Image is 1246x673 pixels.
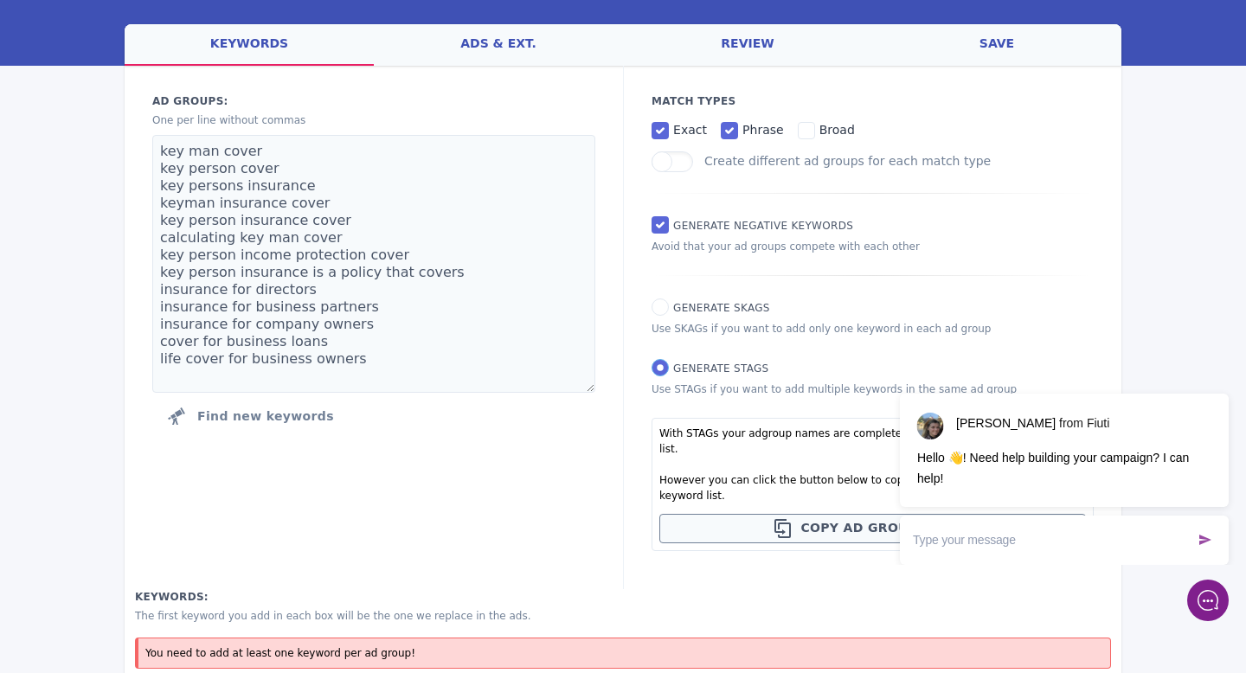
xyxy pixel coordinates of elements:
[742,123,784,137] span: phrase
[883,364,1246,565] iframe: gist-prompt-iframe
[1187,580,1229,621] iframe: gist-messenger-bubble-iframe
[374,24,623,66] a: ads & ext.
[798,122,815,139] input: broad
[13,212,333,278] div: USHello 👋! Need help building your campaign? I can help![PERSON_NAME]•11h ago
[819,123,855,137] span: broad
[659,472,1086,503] p: However you can click the button below to copy each ad group name to their keyword list.
[623,24,872,66] a: review
[72,228,302,242] div: Hello 👋! Need help building your campaign? I can help!
[872,24,1121,66] a: save
[152,112,595,128] p: One per line without commas
[152,93,595,109] label: Ad groups:
[652,93,1094,109] p: Match Types
[704,154,991,168] label: Create different ad groups for each match type
[26,71,320,99] h1: Welcome to Fiuti!
[652,381,1094,397] p: Use STAGs if you want to add multiple keywords in the same ad group
[659,514,1086,543] button: Copy ad group names
[26,102,320,157] h2: Can I help you with anything?
[659,426,1086,457] p: With STAGs your adgroup names are completely independent from your keyword list.
[145,645,1103,661] p: You need to add at least one keyword per ad group!
[135,608,1111,624] p: The first keyword you add in each box will be the one we replace in the ads.
[721,122,738,139] input: phrase
[652,298,669,316] input: Generate SKAGs
[30,189,260,205] h2: Recent conversations
[673,220,853,232] span: Generate Negative keywords
[112,303,208,317] span: New conversation
[27,292,319,327] button: New conversation
[27,228,61,262] img: US
[652,239,1094,254] p: Avoid that your ad groups compete with each other
[673,302,770,314] span: Generate SKAGs
[260,189,275,204] span: 1
[125,24,374,66] a: keywords
[673,362,768,375] span: Generate STAGs
[652,216,669,234] input: Generate Negative keywords
[652,359,669,376] input: Generate STAGs
[652,122,669,139] input: exact
[279,190,316,202] span: See all
[171,247,212,260] span: 11h ago
[152,399,348,433] button: Click to find new keywords related to those above
[145,527,219,538] span: We run on Gist
[135,589,1111,605] label: Keywords:
[72,247,168,262] div: [PERSON_NAME] •
[652,321,1094,336] p: Use SKAGs if you want to add only one keyword in each ad group
[673,123,707,137] span: exact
